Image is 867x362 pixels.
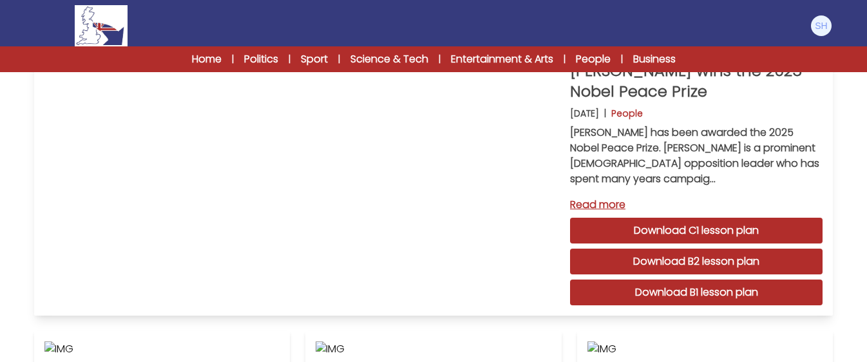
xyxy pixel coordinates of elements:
img: IMG [316,341,551,357]
span: | [232,53,234,66]
a: Entertainment & Arts [451,52,553,67]
a: Sport [301,52,328,67]
p: [PERSON_NAME] wins the 2025 Nobel Peace Prize [570,61,823,102]
a: Logo [34,5,168,46]
span: | [439,53,441,66]
span: | [289,53,291,66]
span: | [338,53,340,66]
a: Download B1 lesson plan [570,280,823,305]
a: Business [633,52,676,67]
p: [PERSON_NAME] has been awarded the 2025 Nobel Peace Prize. [PERSON_NAME] is a prominent [DEMOGRAP... [570,125,823,187]
img: IMG [587,341,823,357]
a: People [576,52,611,67]
img: IMG [44,341,280,357]
a: Download C1 lesson plan [570,218,823,243]
p: People [611,107,643,120]
b: | [604,107,606,120]
span: | [564,53,566,66]
a: Politics [244,52,278,67]
a: Download B2 lesson plan [570,249,823,274]
img: IMG [44,61,560,305]
a: Science & Tech [350,52,428,67]
img: Logo [75,5,128,46]
a: Read more [570,197,823,213]
img: Steve Hughes [811,15,832,36]
p: [DATE] [570,107,599,120]
span: | [621,53,623,66]
a: Home [192,52,222,67]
